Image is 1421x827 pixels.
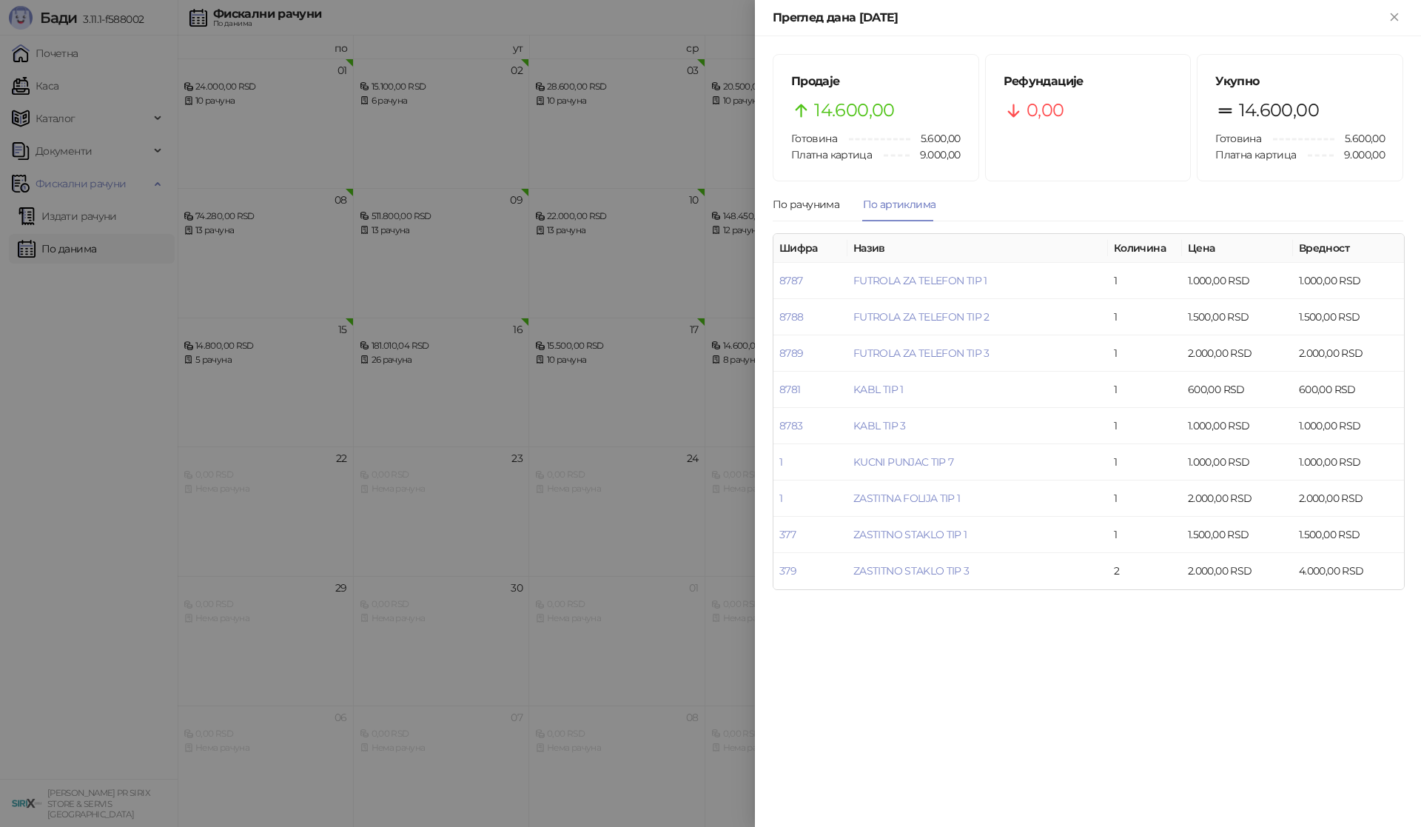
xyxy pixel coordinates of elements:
a: FUTROLA ZA TELEFON TIP 1 [853,274,987,287]
td: 2.000,00 RSD [1182,335,1293,372]
td: 2 [1108,553,1182,589]
a: KABL TIP 1 [853,383,904,396]
a: ZASTITNO STAKLO TIP 3 [853,564,970,577]
span: 14.600,00 [1239,96,1319,124]
td: 1.500,00 RSD [1293,299,1404,335]
th: Вредност [1293,234,1404,263]
td: 4.000,00 RSD [1293,553,1404,589]
a: ZASTITNO STAKLO TIP 1 [853,528,967,541]
td: 2.000,00 RSD [1182,553,1293,589]
td: 2.000,00 RSD [1293,481,1404,517]
td: 1 [1108,408,1182,444]
span: 14.600,00 [814,96,894,124]
h5: Рефундације [1004,73,1173,90]
span: 5.600,00 [910,130,961,147]
span: 9.000,00 [1334,147,1385,163]
td: 600,00 RSD [1182,372,1293,408]
span: 0,00 [1027,96,1064,124]
span: 5.600,00 [1334,130,1385,147]
a: 8783 [779,419,802,432]
th: Количина [1108,234,1182,263]
a: 8781 [779,383,800,396]
td: 1.000,00 RSD [1293,408,1404,444]
span: Платна картица [791,148,872,161]
a: FUTROLA ZA TELEFON TIP 3 [853,346,990,360]
td: 1.500,00 RSD [1182,517,1293,553]
a: 1 [779,492,782,505]
a: 379 [779,564,796,577]
a: 377 [779,528,796,541]
td: 1.000,00 RSD [1293,263,1404,299]
span: Платна картица [1215,148,1296,161]
td: 1.000,00 RSD [1182,408,1293,444]
td: 1 [1108,444,1182,481]
td: 1.000,00 RSD [1182,444,1293,481]
td: 1.500,00 RSD [1293,517,1404,553]
a: FUTROLA ZA TELEFON TIP 2 [853,310,990,324]
button: Close [1385,9,1403,27]
td: 1.000,00 RSD [1182,263,1293,299]
h5: Продаје [791,73,961,90]
h5: Укупно [1215,73,1385,90]
span: Готовина [1215,132,1261,145]
td: 600,00 RSD [1293,372,1404,408]
td: 1 [1108,263,1182,299]
a: 8788 [779,310,803,324]
th: Шифра [773,234,847,263]
a: 8787 [779,274,802,287]
td: 1 [1108,372,1182,408]
div: Преглед дана [DATE] [773,9,1385,27]
td: 2.000,00 RSD [1182,481,1293,517]
td: 1.500,00 RSD [1182,299,1293,335]
a: 1 [779,455,782,469]
div: По артиклима [863,196,935,212]
a: KUCNI PUNJAC TIP 7 [853,455,953,469]
td: 1 [1108,517,1182,553]
td: 2.000,00 RSD [1293,335,1404,372]
span: Готовина [791,132,837,145]
a: KABL TIP 3 [853,419,906,432]
td: 1 [1108,335,1182,372]
th: Назив [847,234,1108,263]
td: 1.000,00 RSD [1293,444,1404,481]
td: 1 [1108,481,1182,517]
a: 8789 [779,346,803,360]
div: По рачунима [773,196,839,212]
span: 9.000,00 [910,147,961,163]
a: ZASTITNA FOLIJA TIP 1 [853,492,961,505]
th: Цена [1182,234,1293,263]
td: 1 [1108,299,1182,335]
